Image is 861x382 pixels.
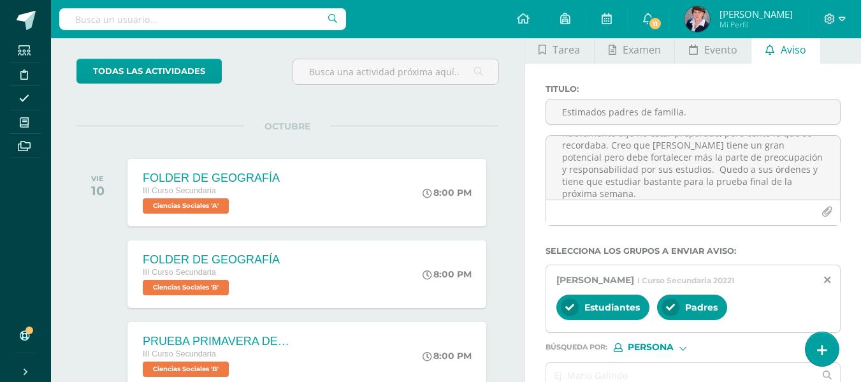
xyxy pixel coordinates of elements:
[546,246,841,256] label: Selecciona los grupos a enviar aviso :
[546,136,840,200] textarea: Los saludo respetuosamente. Por este medio les informo que [PERSON_NAME] no está cumpliendo con l...
[143,198,229,214] span: Ciencias Sociales 'A'
[781,34,806,65] span: Aviso
[584,302,640,313] span: Estudiantes
[720,19,793,30] span: Mi Perfil
[685,302,718,313] span: Padres
[423,350,472,362] div: 8:00 PM
[76,59,222,84] a: todas las Actividades
[525,33,594,64] a: Tarea
[595,33,674,64] a: Examen
[143,172,280,185] div: FOLDER DE GEOGRAFÍA
[293,59,498,84] input: Busca una actividad próxima aquí...
[675,33,751,64] a: Evento
[244,121,331,132] span: OCTUBRE
[143,280,229,295] span: Ciencias Sociales 'B'
[614,343,709,352] div: [object Object]
[704,34,737,65] span: Evento
[423,268,472,280] div: 8:00 PM
[751,33,820,64] a: Aviso
[546,84,841,94] label: Titulo :
[556,274,634,286] span: [PERSON_NAME]
[143,253,280,267] div: FOLDER DE GEOGRAFÍA
[637,275,735,285] span: I Curso Secundaria 20221
[143,186,216,195] span: III Curso Secundaria
[59,8,346,30] input: Busca un usuario...
[684,6,710,32] img: 49c126ab159c54e96e3d95a6f1df8590.png
[91,174,105,183] div: VIE
[546,344,607,351] span: Búsqueda por :
[546,99,840,124] input: Titulo
[143,362,229,377] span: Ciencias Sociales 'B'
[623,34,661,65] span: Examen
[423,187,472,198] div: 8:00 PM
[143,268,216,277] span: III Curso Secundaria
[553,34,580,65] span: Tarea
[143,335,296,348] div: PRUEBA PRIMAVERA DEMOCRÁTICA
[628,344,674,351] span: Persona
[720,8,793,20] span: [PERSON_NAME]
[143,349,216,358] span: III Curso Secundaria
[91,183,105,198] div: 10
[648,17,662,31] span: 11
